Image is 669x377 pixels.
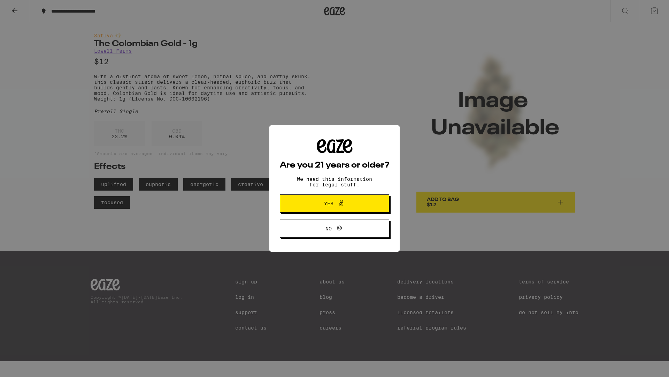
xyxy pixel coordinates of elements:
[291,176,378,187] p: We need this information for legal stuff.
[325,226,332,231] span: No
[280,194,389,213] button: Yes
[324,201,333,206] span: Yes
[280,220,389,238] button: No
[280,161,389,170] h2: Are you 21 years or older?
